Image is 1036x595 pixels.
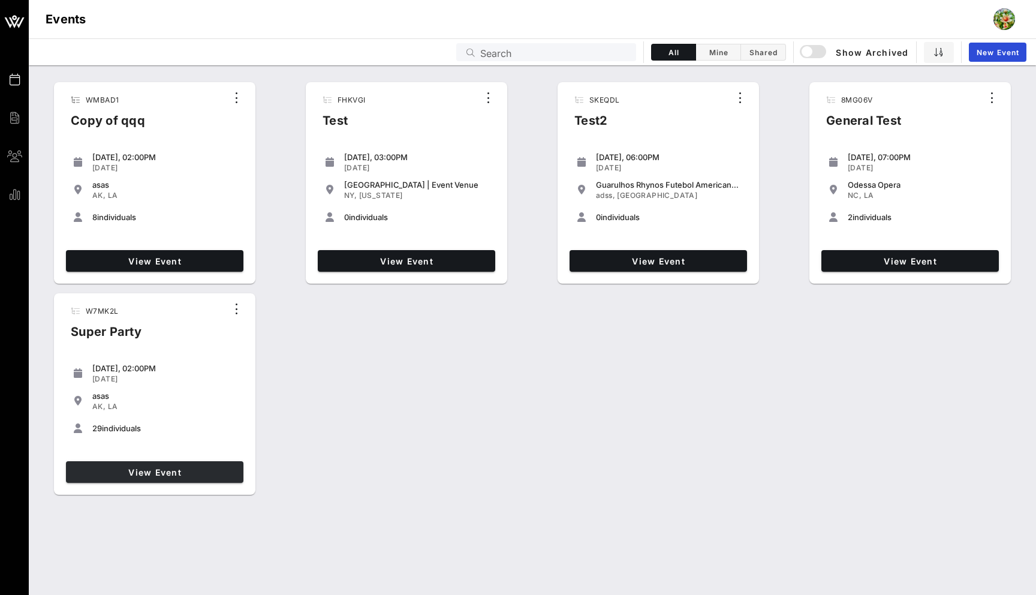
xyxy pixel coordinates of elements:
[848,163,994,173] div: [DATE]
[318,250,495,272] a: View Event
[46,10,86,29] h1: Events
[92,391,239,401] div: asas
[801,41,909,63] button: Show Archived
[71,256,239,266] span: View Event
[848,152,994,162] div: [DATE], 07:00PM
[92,423,102,433] span: 29
[848,180,994,190] div: Odessa Opera
[66,250,243,272] a: View Event
[61,322,151,351] div: Super Party
[589,95,619,104] span: SKEQDL
[66,461,243,483] a: View Event
[92,180,239,190] div: asas
[108,191,118,200] span: LA
[821,250,999,272] a: View Event
[703,48,733,57] span: Mine
[826,256,994,266] span: View Event
[108,402,118,411] span: LA
[71,467,239,477] span: View Event
[92,212,97,222] span: 8
[596,152,742,162] div: [DATE], 06:00PM
[92,374,239,384] div: [DATE]
[92,191,106,200] span: AK,
[338,95,365,104] span: FHKVGI
[359,191,403,200] span: [US_STATE]
[344,212,490,222] div: individuals
[570,250,747,272] a: View Event
[802,45,908,59] span: Show Archived
[596,212,742,222] div: individuals
[92,423,239,433] div: individuals
[741,44,786,61] button: Shared
[92,363,239,373] div: [DATE], 02:00PM
[748,48,778,57] span: Shared
[92,163,239,173] div: [DATE]
[92,212,239,222] div: individuals
[574,256,742,266] span: View Event
[864,191,874,200] span: LA
[617,191,697,200] span: [GEOGRAPHIC_DATA]
[848,212,853,222] span: 2
[313,111,373,140] div: Test
[817,111,911,140] div: General Test
[696,44,741,61] button: Mine
[344,191,357,200] span: NY,
[86,95,119,104] span: WMBAD1
[659,48,688,57] span: All
[344,212,349,222] span: 0
[596,163,742,173] div: [DATE]
[976,48,1019,57] span: New Event
[344,163,490,173] div: [DATE]
[596,180,742,190] div: Guarulhos Rhynos Futebol Americano2323
[848,191,862,200] span: NC,
[344,180,490,190] div: [GEOGRAPHIC_DATA] | Event Venue
[596,191,615,200] span: adss,
[86,306,118,315] span: W7MK2L
[969,43,1026,62] a: New Event
[92,402,106,411] span: AK,
[848,212,994,222] div: individuals
[651,44,696,61] button: All
[92,152,239,162] div: [DATE], 02:00PM
[344,152,490,162] div: [DATE], 03:00PM
[596,212,601,222] span: 0
[841,95,872,104] span: 8MG06V
[61,111,155,140] div: Copy of qqq
[323,256,490,266] span: View Event
[565,111,627,140] div: Test2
